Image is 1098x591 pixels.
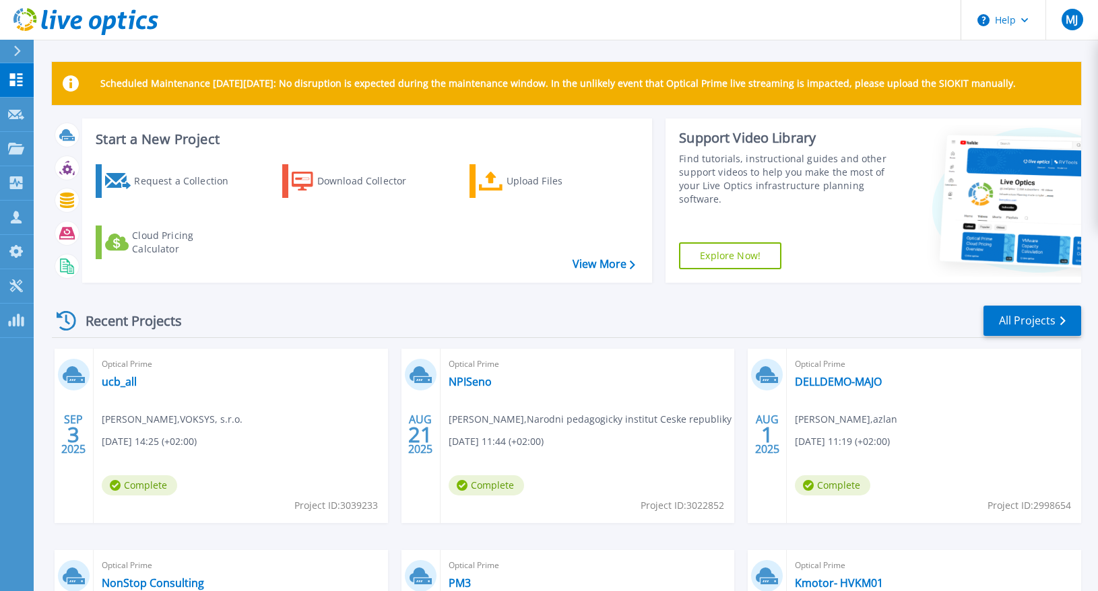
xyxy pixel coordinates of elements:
[102,375,137,388] a: ucb_all
[449,434,544,449] span: [DATE] 11:44 (+02:00)
[102,357,380,372] span: Optical Prime
[282,164,432,198] a: Download Collector
[102,558,380,573] span: Optical Prime
[132,229,240,256] div: Cloud Pricing Calculator
[449,475,524,495] span: Complete
[795,576,883,590] a: Kmotor- HVKM01
[408,429,432,440] span: 21
[96,225,246,259] a: Cloud Pricing Calculator
[102,475,177,495] span: Complete
[470,164,620,198] a: Upload Files
[67,429,79,440] span: 3
[449,412,732,427] span: [PERSON_NAME] , Narodni pedagogicky institut Ceske republiky
[102,434,197,449] span: [DATE] 14:25 (+02:00)
[754,410,780,459] div: AUG 2025
[102,412,243,427] span: [PERSON_NAME] , VOKSYS, s.r.o.
[317,168,425,195] div: Download Collector
[795,558,1073,573] span: Optical Prime
[294,498,378,513] span: Project ID: 3039233
[795,434,890,449] span: [DATE] 11:19 (+02:00)
[52,304,200,337] div: Recent Projects
[679,152,889,206] div: Find tutorials, instructional guides and other support videos to help you make the most of your L...
[408,410,433,459] div: AUG 2025
[1066,14,1078,25] span: MJ
[679,242,781,269] a: Explore Now!
[507,168,614,195] div: Upload Files
[61,410,86,459] div: SEP 2025
[983,306,1081,336] a: All Projects
[761,429,773,440] span: 1
[96,164,246,198] a: Request a Collection
[96,132,635,147] h3: Start a New Project
[449,357,727,372] span: Optical Prime
[573,258,635,271] a: View More
[795,412,897,427] span: [PERSON_NAME] , azlan
[100,78,1016,89] p: Scheduled Maintenance [DATE][DATE]: No disruption is expected during the maintenance window. In t...
[449,558,727,573] span: Optical Prime
[679,129,889,147] div: Support Video Library
[988,498,1071,513] span: Project ID: 2998654
[134,168,242,195] div: Request a Collection
[795,357,1073,372] span: Optical Prime
[449,375,492,388] a: NPISeno
[795,375,882,388] a: DELLDEMO-MAJO
[641,498,724,513] span: Project ID: 3022852
[795,475,870,495] span: Complete
[449,576,471,590] a: PM3
[102,576,204,590] a: NonStop Consulting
